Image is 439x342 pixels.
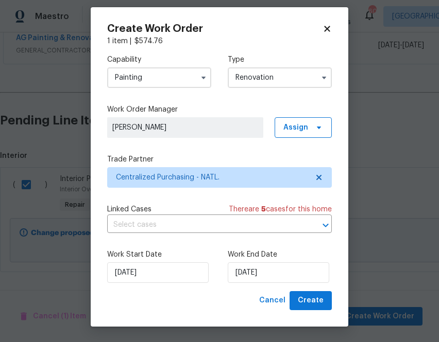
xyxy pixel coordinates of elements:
[318,218,333,232] button: Open
[107,104,332,115] label: Work Order Manager
[290,291,332,310] button: Create
[107,36,332,46] div: 1 item |
[228,262,329,283] input: M/D/YYYY
[107,24,323,34] h2: Create Work Order
[228,249,332,260] label: Work End Date
[107,55,211,65] label: Capability
[298,294,324,307] span: Create
[107,154,332,165] label: Trade Partner
[255,291,290,310] button: Cancel
[107,67,211,88] input: Select...
[259,294,285,307] span: Cancel
[107,217,303,233] input: Select cases
[107,249,211,260] label: Work Start Date
[107,262,209,283] input: M/D/YYYY
[107,204,151,214] span: Linked Cases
